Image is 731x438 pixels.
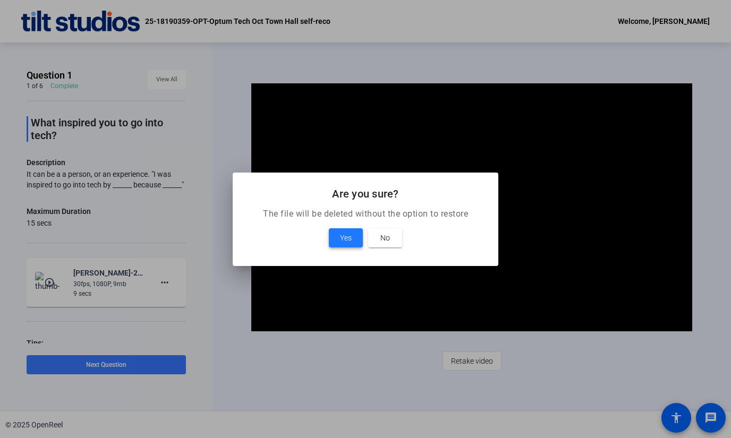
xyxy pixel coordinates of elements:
[329,228,363,247] button: Yes
[368,228,402,247] button: No
[380,231,390,244] span: No
[245,208,486,220] p: The file will be deleted without the option to restore
[245,185,486,202] h2: Are you sure?
[340,231,352,244] span: Yes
